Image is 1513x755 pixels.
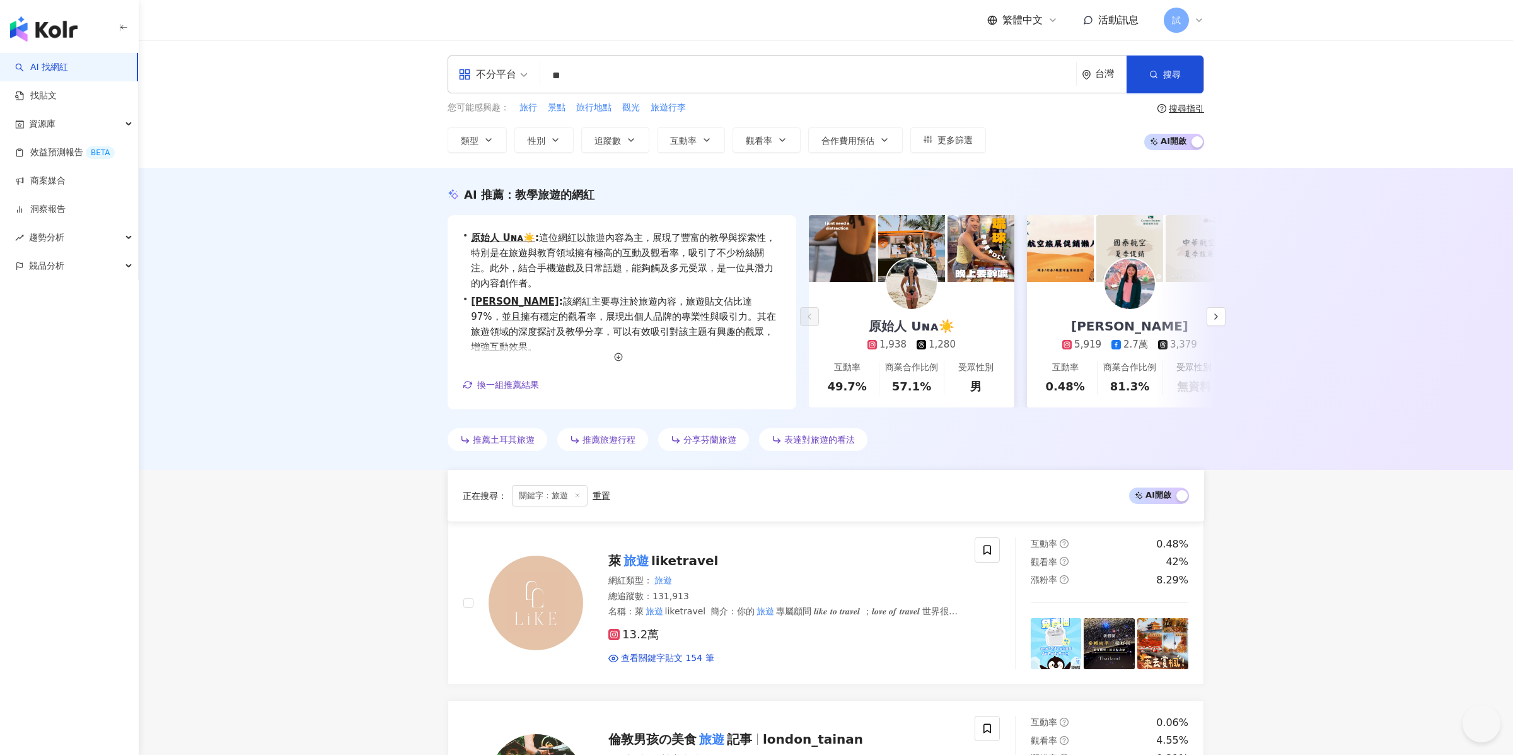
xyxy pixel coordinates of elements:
[1156,716,1188,730] div: 0.06%
[1060,575,1069,584] span: question-circle
[512,485,588,506] span: 關鍵字：旅遊
[651,102,686,114] span: 旅遊行李
[635,606,644,616] span: 萊
[473,435,535,445] span: 推薦土耳其旅遊
[621,551,651,571] mark: 旅遊
[608,652,714,665] a: 查看關鍵字貼文 154 筆
[29,223,64,252] span: 趨勢分析
[746,136,772,146] span: 觀看率
[1027,282,1232,407] a: [PERSON_NAME]5,9192.7萬3,379互動率0.48%商業合作比例81.3%受眾性別無資料
[1463,705,1500,742] iframe: Help Scout Beacon - Open
[489,556,583,650] img: KOL Avatar
[463,230,781,291] div: •
[970,378,982,394] div: 男
[1127,56,1203,93] button: 搜尋
[608,575,959,587] div: 網紅類型 ：
[15,61,68,74] a: searchAI 找網紅
[1172,13,1181,27] span: 試
[1060,736,1069,745] span: question-circle
[458,68,471,81] span: appstore
[559,296,563,307] span: :
[519,101,538,115] button: 旅行
[651,553,718,568] span: liketravel
[471,294,781,354] span: 該網紅主要專注於旅遊內容，旅遊貼文佔比達97%，並且擁有穩定的觀看率，展現出個人品牌的專業性與吸引力。其在旅遊領域的深度探討及教學分享，可以有效吸引對該主題有興趣的觀眾，增強互動效果。
[958,361,994,374] div: 受眾性別
[1170,338,1197,351] div: 3,379
[856,317,966,335] div: 原始人 Uɴᴀ☀️
[1163,69,1181,79] span: 搜尋
[1031,735,1057,746] span: 觀看率
[15,146,115,159] a: 效益預測報告BETA
[1137,618,1188,669] img: post-image
[1060,539,1069,548] span: question-circle
[1031,618,1082,669] img: post-image
[1082,70,1091,79] span: environment
[1098,14,1139,26] span: 活動訊息
[1157,104,1166,113] span: question-circle
[471,232,535,243] a: 原始人 Uɴᴀ☀️
[463,294,781,354] div: •
[650,101,687,115] button: 旅遊行李
[548,102,565,114] span: 景點
[593,491,610,501] div: 重置
[1177,378,1211,394] div: 無資料
[948,215,1014,282] img: post-image
[622,101,641,115] button: 觀光
[1166,555,1188,569] div: 42%
[809,282,1014,407] a: 原始人 Uɴᴀ☀️1,9381,280互動率49.7%商業合作比例57.1%受眾性別男
[821,136,874,146] span: 合作費用預估
[1156,734,1188,747] div: 4.55%
[514,127,574,153] button: 性別
[547,101,566,115] button: 景點
[644,604,665,618] mark: 旅遊
[937,135,973,145] span: 更多篩選
[528,136,545,146] span: 性別
[1031,575,1057,585] span: 漲粉率
[622,102,640,114] span: 觀光
[1156,573,1188,587] div: 8.29%
[581,127,649,153] button: 追蹤數
[1060,718,1069,727] span: question-circle
[697,729,727,749] mark: 旅遊
[827,378,866,394] div: 49.7%
[1045,378,1084,394] div: 0.48%
[665,606,706,616] span: liketravel
[657,127,725,153] button: 互動率
[834,361,861,374] div: 互動率
[879,338,907,351] div: 1,938
[448,127,507,153] button: 類型
[1096,215,1163,282] img: post-image
[594,136,621,146] span: 追蹤數
[683,435,736,445] span: 分享芬蘭旅遊
[461,136,478,146] span: 類型
[755,604,776,618] mark: 旅遊
[1052,361,1079,374] div: 互動率
[878,215,945,282] img: post-image
[808,127,903,153] button: 合作費用預估
[1074,338,1101,351] div: 5,919
[1103,361,1156,374] div: 商業合作比例
[737,606,755,616] span: 你的
[576,101,612,115] button: 旅行地點
[1058,317,1201,335] div: [PERSON_NAME]
[608,628,659,641] span: 13.2萬
[15,90,57,102] a: 找貼文
[448,102,509,114] span: 您可能感興趣：
[608,732,697,747] span: 倫敦男孩の美食
[784,435,855,445] span: 表達對旅遊的看法
[886,259,937,309] img: KOL Avatar
[1095,69,1127,79] div: 台灣
[583,435,635,445] span: 推薦旅遊行程
[608,606,958,629] span: 專屬顧問 𝒍𝒊𝒌𝒆 𝒕𝒐 𝒕𝒓𝒂𝒗𝒆𝒍 ；𝒍𝒐𝒗𝒆 𝒐𝒇 𝒕𝒓𝒂𝒗𝒆𝒍 世界很大，「萊」與我們一起收藏！ - 萊
[1123,338,1148,351] div: 2.7萬
[809,215,876,282] img: post-image
[15,233,24,242] span: rise
[463,375,540,394] button: 換一組推薦結果
[1110,378,1149,394] div: 81.3%
[733,127,801,153] button: 觀看率
[670,136,697,146] span: 互動率
[515,188,594,201] span: 教學旅遊的網紅
[471,230,781,291] span: 這位網紅以旅遊內容為主，展現了豐富的教學與探索性，特別是在旅遊與教育領域擁有極高的互動及觀看率，吸引了不少粉絲關注。此外，結合手機遊戲及日常話題，能夠觸及多元受眾，是一位具潛力的內容創作者。
[519,102,537,114] span: 旅行
[1031,557,1057,567] span: 觀看率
